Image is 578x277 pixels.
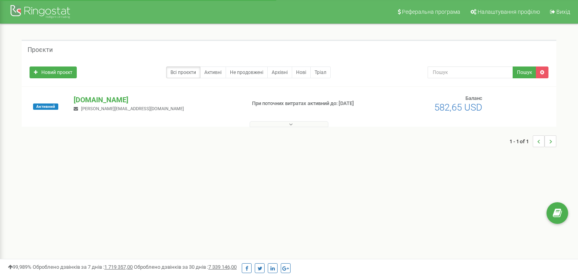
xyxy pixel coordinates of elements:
[81,106,184,111] span: [PERSON_NAME][EMAIL_ADDRESS][DOMAIN_NAME]
[267,66,292,78] a: Архівні
[465,95,482,101] span: Баланс
[513,66,536,78] button: Пошук
[134,264,237,270] span: Оброблено дзвінків за 30 днів :
[509,127,556,155] nav: ...
[478,9,540,15] span: Налаштування профілю
[402,9,460,15] span: Реферальна програма
[74,95,239,105] p: [DOMAIN_NAME]
[33,264,133,270] span: Оброблено дзвінків за 7 днів :
[104,264,133,270] u: 1 719 357,00
[434,102,482,113] span: 582,65 USD
[509,135,533,147] span: 1 - 1 of 1
[28,46,53,54] h5: Проєкти
[252,100,373,107] p: При поточних витратах активний до: [DATE]
[208,264,237,270] u: 7 339 146,00
[428,66,513,78] input: Пошук
[30,66,77,78] a: Новий проєкт
[226,66,268,78] a: Не продовжені
[200,66,226,78] a: Активні
[556,9,570,15] span: Вихід
[166,66,200,78] a: Всі проєкти
[8,264,31,270] span: 99,989%
[33,103,58,110] span: Активний
[310,66,331,78] a: Тріал
[292,66,311,78] a: Нові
